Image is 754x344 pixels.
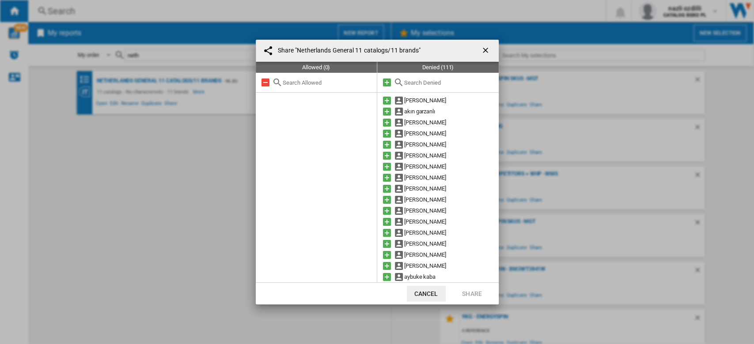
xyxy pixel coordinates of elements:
[453,286,492,302] button: Share
[404,117,499,128] div: [PERSON_NAME]
[481,46,492,56] ng-md-icon: getI18NText('BUTTONS.CLOSE_DIALOG')
[404,161,499,172] div: [PERSON_NAME]
[377,62,499,73] div: Denied (111)
[404,194,499,205] div: [PERSON_NAME]
[477,42,495,60] button: getI18NText('BUTTONS.CLOSE_DIALOG')
[404,249,499,260] div: [PERSON_NAME]
[283,79,373,86] input: Search Allowed
[407,286,446,302] button: Cancel
[382,77,392,88] md-icon: Add all
[404,79,494,86] input: Search Denied
[404,139,499,150] div: [PERSON_NAME]
[256,62,377,73] div: Allowed (0)
[404,150,499,161] div: [PERSON_NAME]
[404,172,499,183] div: [PERSON_NAME]
[404,95,499,106] div: [PERSON_NAME]
[404,227,499,238] div: [PERSON_NAME]
[404,216,499,227] div: [PERSON_NAME]
[404,106,499,117] div: akın garzanlı
[404,271,499,282] div: aybuke kaba
[404,260,499,271] div: [PERSON_NAME]
[404,238,499,249] div: [PERSON_NAME]
[404,205,499,216] div: [PERSON_NAME]
[404,128,499,139] div: [PERSON_NAME]
[273,46,421,55] h4: Share "Netherlands General 11 catalogs/11 brands"
[404,183,499,194] div: [PERSON_NAME]
[260,77,271,88] md-icon: Remove all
